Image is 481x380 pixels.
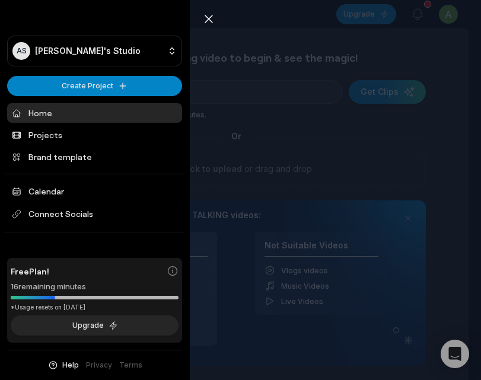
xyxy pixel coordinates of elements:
a: Terms [119,360,142,371]
span: Help [62,360,79,371]
span: Connect Socials [7,203,182,225]
span: Free Plan! [11,265,49,277]
a: Projects [7,125,182,145]
a: Home [7,103,182,123]
div: AS [12,42,30,60]
a: Calendar [7,181,182,201]
a: Privacy [86,360,112,371]
a: Brand template [7,147,182,167]
button: Upgrade [11,315,179,336]
div: *Usage resets on [DATE] [11,303,179,312]
p: [PERSON_NAME]'s Studio [35,46,141,56]
div: 16 remaining minutes [11,281,179,293]
button: Create Project [7,76,182,96]
div: Open Intercom Messenger [441,340,469,368]
button: Help [47,360,79,371]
